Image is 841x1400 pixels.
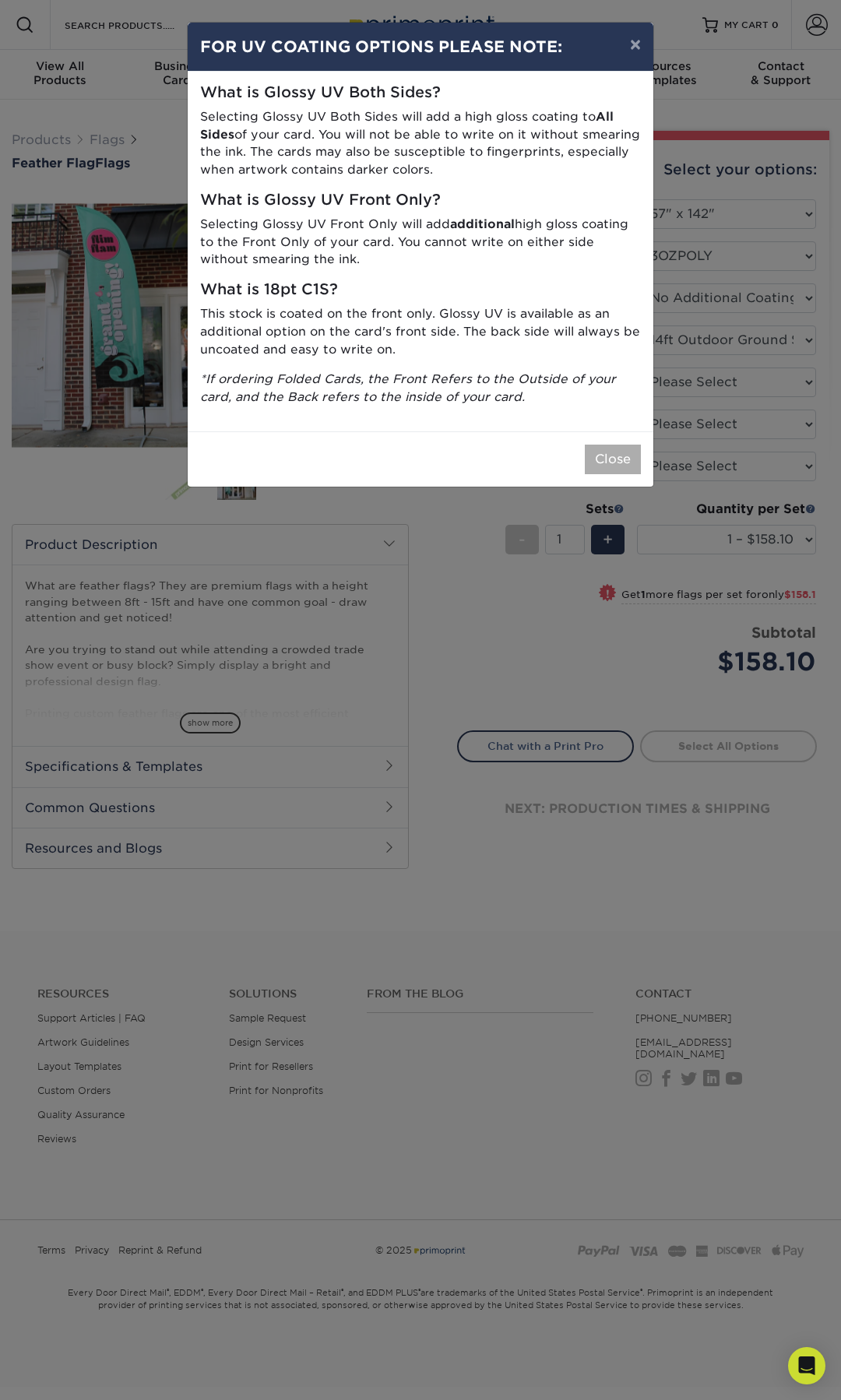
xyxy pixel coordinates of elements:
[200,109,614,142] strong: All Sides
[200,108,641,179] p: Selecting Glossy UV Both Sides will add a high gloss coating to of your card. You will not be abl...
[200,35,641,58] h4: FOR UV COATING OPTIONS PLEASE NOTE:
[618,23,653,66] button: ×
[200,216,641,269] p: Selecting Glossy UV Front Only will add high gloss coating to the Front Only of your card. You ca...
[200,281,641,299] h5: What is 18pt C1S?
[200,84,641,102] h5: What is Glossy UV Both Sides?
[200,192,641,209] h5: What is Glossy UV Front Only?
[788,1347,825,1384] div: Open Intercom Messenger
[200,305,641,358] p: This stock is coated on the front only. Glossy UV is available as an additional option on the car...
[450,216,515,231] strong: additional
[200,371,616,404] i: *If ordering Folded Cards, the Front Refers to the Outside of your card, and the Back refers to t...
[585,445,641,474] button: Close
